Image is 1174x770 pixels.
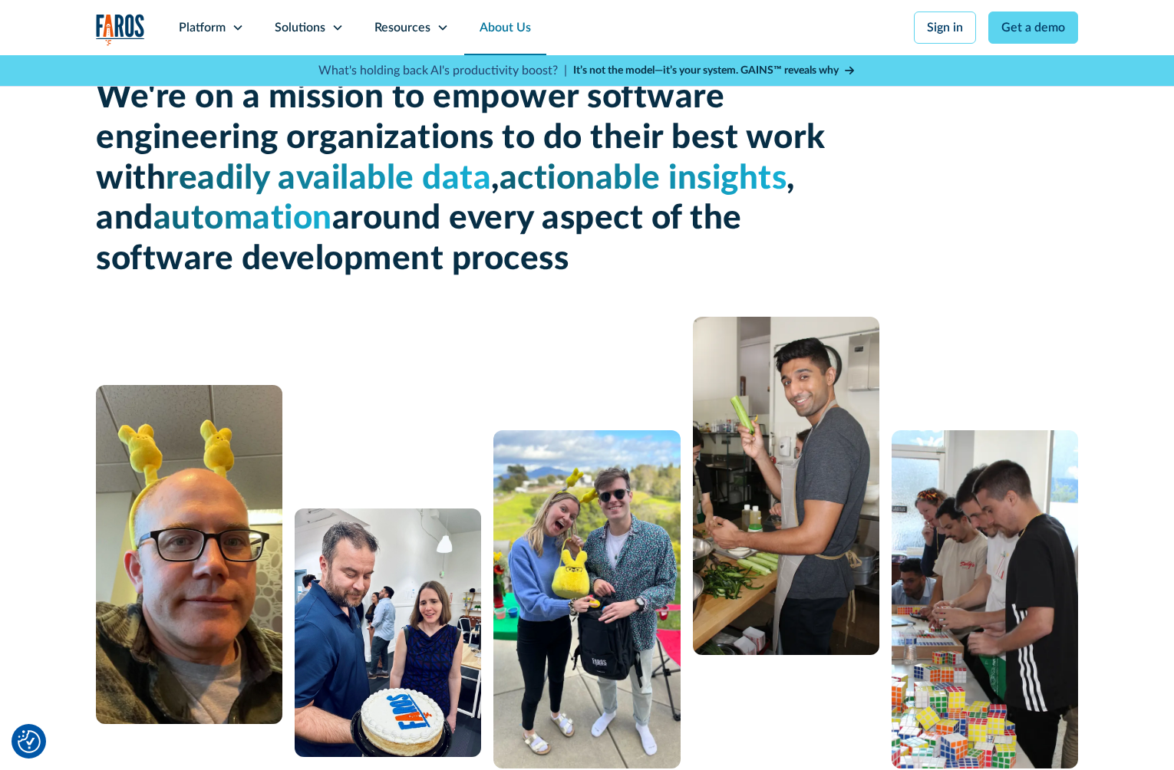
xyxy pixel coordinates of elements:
a: Get a demo [988,12,1078,44]
img: Logo of the analytics and reporting company Faros. [96,14,145,45]
h1: We're on a mission to empower software engineering organizations to do their best work with , , a... [96,77,833,280]
img: man cooking with celery [693,317,879,655]
span: automation [153,202,332,235]
div: Solutions [275,18,325,37]
img: A man and a woman standing next to each other. [493,430,680,768]
a: home [96,14,145,45]
img: Revisit consent button [18,730,41,753]
span: readily available data [166,162,491,196]
a: Sign in [914,12,976,44]
img: 5 people constructing a puzzle from Rubik's cubes [892,430,1078,768]
strong: It’s not the model—it’s your system. GAINS™ reveals why [573,65,839,76]
button: Cookie Settings [18,730,41,753]
div: Platform [179,18,226,37]
img: A man with glasses and a bald head wearing a yellow bunny headband. [96,385,282,724]
p: What's holding back AI's productivity boost? | [318,61,567,80]
span: actionable insights [500,162,787,196]
a: It’s not the model—it’s your system. GAINS™ reveals why [573,63,856,79]
div: Resources [374,18,430,37]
